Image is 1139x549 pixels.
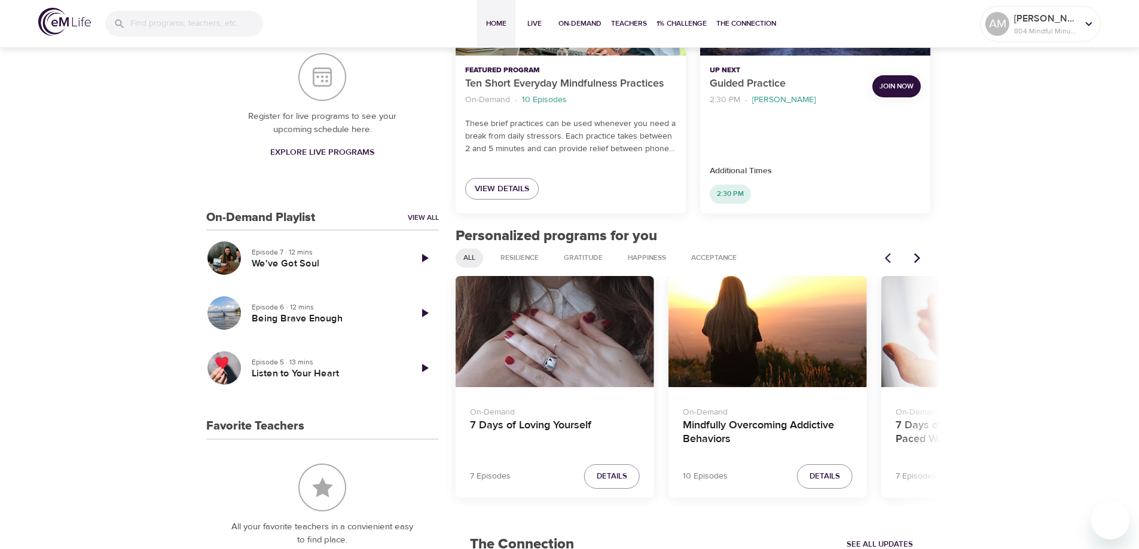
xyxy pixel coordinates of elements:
[410,244,439,272] a: Play Episode
[493,253,546,263] span: Resilience
[475,182,529,197] span: View Details
[470,401,640,419] p: On-Demand
[745,92,747,108] li: ·
[482,17,511,30] span: Home
[710,92,863,108] nav: breadcrumb
[668,276,867,388] button: Mindfully Overcoming Addictive Behaviors
[130,11,263,36] input: Find programs, teachers, etc...
[880,80,914,93] span: Join Now
[206,240,242,276] button: We've Got Soul
[710,185,751,204] div: 2:30 PM
[558,17,601,30] span: On-Demand
[896,401,1065,419] p: On-Demand
[896,470,936,483] p: 7 Episodes
[881,276,1080,388] button: 7 Days of Slowing Down in a Fast-Paced World
[465,118,676,155] p: These brief practices can be used whenever you need a break from daily stressors. Each practice t...
[206,211,315,225] h3: On-Demand Playlist
[1014,11,1077,26] p: [PERSON_NAME]
[520,17,549,30] span: Live
[878,245,904,271] button: Previous items
[1014,26,1077,36] p: 804 Mindful Minutes
[270,145,374,160] span: Explore Live Programs
[230,520,415,547] p: All your favorite teachers in a convienient easy to find place.
[298,464,346,511] img: Favorite Teachers
[683,419,853,447] h4: Mindfully Overcoming Addictive Behaviors
[252,312,401,325] h5: Being Brave Enough
[265,142,379,164] a: Explore Live Programs
[465,92,676,108] nav: breadcrumb
[252,257,401,270] h5: We've Got Soul
[470,470,511,483] p: 7 Episodes
[206,419,304,433] h3: Favorite Teachers
[656,17,707,30] span: 1% Challenge
[298,53,346,101] img: Your Live Schedule
[522,94,567,106] p: 10 Episodes
[465,94,510,106] p: On-Demand
[716,17,776,30] span: The Connection
[710,65,863,76] p: Up Next
[252,247,401,257] p: Episode 7 · 12 mins
[810,470,840,483] span: Details
[620,249,674,268] div: Happiness
[465,178,539,200] a: View Details
[710,165,921,177] p: Additional Times
[230,110,415,137] p: Register for live programs to see your upcoming schedule here.
[904,245,930,271] button: Next items
[456,228,931,245] h2: Personalized programs for you
[683,249,744,268] div: Acceptance
[408,213,439,223] a: View All
[584,464,640,489] button: Details
[797,464,853,489] button: Details
[38,8,91,36] img: logo
[493,249,546,268] div: Resilience
[456,276,654,388] button: 7 Days of Loving Yourself
[556,249,610,268] div: Gratitude
[456,249,483,268] div: All
[557,253,610,263] span: Gratitude
[710,76,863,92] p: Guided Practice
[252,357,401,367] p: Episode 5 · 13 mins
[252,367,401,380] h5: Listen to Your Heart
[710,189,751,199] span: 2:30 PM
[621,253,673,263] span: Happiness
[206,295,242,331] button: Being Brave Enough
[1091,501,1129,539] iframe: Button to launch messaging window
[683,470,728,483] p: 10 Episodes
[896,419,1065,447] h4: 7 Days of Slowing Down in a Fast-Paced World
[710,94,740,106] p: 2:30 PM
[872,75,921,97] button: Join Now
[410,299,439,327] a: Play Episode
[465,65,676,76] p: Featured Program
[752,94,816,106] p: [PERSON_NAME]
[515,92,517,108] li: ·
[597,470,627,483] span: Details
[683,401,853,419] p: On-Demand
[456,253,483,263] span: All
[611,17,647,30] span: Teachers
[206,350,242,386] button: Listen to Your Heart
[252,302,401,312] p: Episode 6 · 12 mins
[410,354,439,382] a: Play Episode
[470,419,640,447] h4: 7 Days of Loving Yourself
[985,12,1009,36] div: AM
[465,76,676,92] p: Ten Short Everyday Mindfulness Practices
[684,253,744,263] span: Acceptance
